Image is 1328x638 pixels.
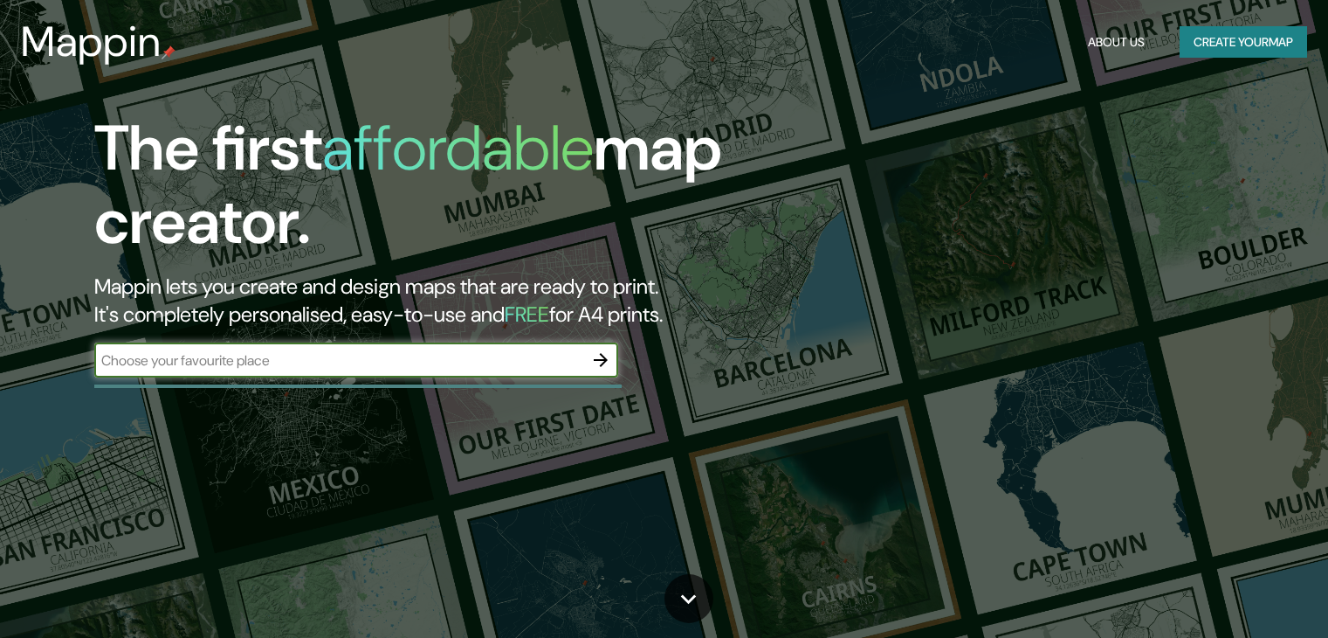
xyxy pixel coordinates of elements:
h1: The first map creator. [94,112,759,273]
input: Choose your favourite place [94,350,583,371]
h3: Mappin [21,17,162,66]
button: Create yourmap [1180,26,1307,59]
h5: FREE [505,301,549,328]
img: mappin-pin [162,45,175,59]
button: About Us [1081,26,1152,59]
h2: Mappin lets you create and design maps that are ready to print. It's completely personalised, eas... [94,273,759,329]
h1: affordable [322,107,594,189]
